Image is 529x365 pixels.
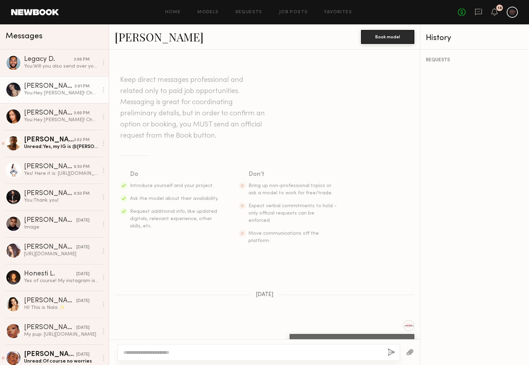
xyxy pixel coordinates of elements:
[248,184,332,195] span: Bring up non-professional topics or ask a model to work for free/trade.
[24,56,74,63] div: Legacy D.
[165,10,181,15] a: Home
[24,63,98,70] div: You: Will you also send over your instagram?
[279,10,308,15] a: Job Posts
[76,244,90,251] div: [DATE]
[248,170,338,179] div: Don’t
[24,278,98,284] div: Yes of course! My instagram is @itshonesti
[24,90,98,96] div: You: Hey [PERSON_NAME]! Checking in here!
[197,10,219,15] a: Models
[24,197,98,204] div: You: Thank you!
[256,292,274,298] span: [DATE]
[120,75,267,141] header: Keep direct messages professional and related only to paid job opportunities. Messaging is great ...
[248,231,319,243] span: Move communications off the platform.
[24,271,76,278] div: Honesti L.
[24,251,98,257] div: [URL][DOMAIN_NAME]
[426,58,523,63] div: REQUESTS
[76,351,90,358] div: [DATE]
[74,56,90,63] div: 3:00 PM
[24,244,76,251] div: [PERSON_NAME]
[24,137,74,143] div: [PERSON_NAME]
[24,217,76,224] div: [PERSON_NAME]
[24,143,98,150] div: Unread: Yes, my IG is @[PERSON_NAME]
[426,34,523,42] div: History
[24,351,76,358] div: [PERSON_NAME]
[24,358,98,365] div: Unread: Of course no worries
[74,191,90,197] div: 6:53 PM
[130,184,214,188] span: Introduce yourself and your project.
[24,304,98,311] div: Hi! This is Nala ✨
[24,163,74,170] div: [PERSON_NAME]
[74,110,90,117] div: 3:00 PM
[296,339,408,347] div: Hey [PERSON_NAME]! Will you send your IG over?
[24,331,98,338] div: My pup: [URL][DOMAIN_NAME]
[248,204,337,223] span: Expect verbal commitments to hold - only official requests can be enforced.
[130,170,219,179] div: Do
[324,10,352,15] a: Favorites
[24,297,76,304] div: [PERSON_NAME]
[130,209,217,228] span: Request additional info, like updated digitals, relevant experience, other skills, etc.
[76,298,90,304] div: [DATE]
[76,271,90,278] div: [DATE]
[6,32,43,40] span: Messages
[76,217,90,224] div: [DATE]
[24,170,98,177] div: Yes! Here it is: [URL][DOMAIN_NAME]
[498,6,502,10] div: 18
[74,137,90,143] div: 3:02 PM
[24,190,74,197] div: [PERSON_NAME]
[115,29,204,44] a: [PERSON_NAME]
[75,83,90,90] div: 3:01 PM
[24,224,98,231] div: Image
[24,110,74,117] div: [PERSON_NAME]
[130,196,219,201] span: Ask the model about their availability.
[76,325,90,331] div: [DATE]
[361,33,414,39] a: Book model
[24,117,98,123] div: You: Hey [PERSON_NAME]! Checking in here.
[74,164,90,170] div: 6:53 PM
[361,30,414,44] button: Book model
[24,83,75,90] div: [PERSON_NAME]
[24,324,76,331] div: [PERSON_NAME]
[236,10,262,15] a: Requests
